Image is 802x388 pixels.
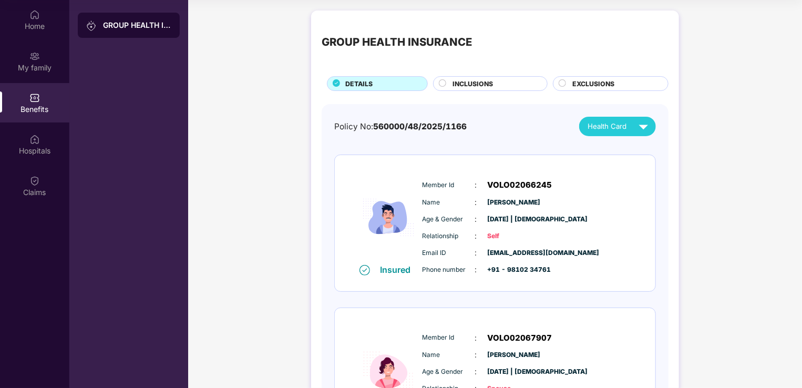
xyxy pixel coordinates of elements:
div: GROUP HEALTH INSURANCE [103,20,171,30]
span: : [475,366,477,377]
span: : [475,349,477,361]
span: : [475,247,477,259]
span: Email ID [423,248,475,258]
span: DETAILS [345,79,373,89]
span: INCLUSIONS [453,79,493,89]
span: : [475,197,477,208]
span: [DATE] | [DEMOGRAPHIC_DATA] [488,367,540,377]
span: [DATE] | [DEMOGRAPHIC_DATA] [488,215,540,224]
button: Health Card [579,117,656,136]
span: Relationship [423,231,475,241]
span: Phone number [423,265,475,275]
span: : [475,230,477,242]
span: Member Id [423,180,475,190]
span: : [475,264,477,275]
span: [PERSON_NAME] [488,198,540,208]
span: 560000/48/2025/1166 [373,121,467,131]
img: svg+xml;base64,PHN2ZyBpZD0iSG9tZSIgeG1sbnM9Imh0dHA6Ly93d3cudzMub3JnLzIwMDAvc3ZnIiB3aWR0aD0iMjAiIG... [29,9,40,20]
img: svg+xml;base64,PHN2ZyBpZD0iQ2xhaW0iIHhtbG5zPSJodHRwOi8vd3d3LnczLm9yZy8yMDAwL3N2ZyIgd2lkdGg9IjIwIi... [29,176,40,186]
span: Self [488,231,540,241]
span: Age & Gender [423,215,475,224]
span: +91 - 98102 34761 [488,265,540,275]
img: svg+xml;base64,PHN2ZyB4bWxucz0iaHR0cDovL3d3dy53My5vcmcvMjAwMC9zdmciIHdpZHRoPSIxNiIgaGVpZ2h0PSIxNi... [359,265,370,275]
span: Name [423,198,475,208]
span: Member Id [423,333,475,343]
span: [PERSON_NAME] [488,350,540,360]
span: Name [423,350,475,360]
span: EXCLUSIONS [572,79,614,89]
span: VOLO02067907 [488,332,552,344]
span: [EMAIL_ADDRESS][DOMAIN_NAME] [488,248,540,258]
img: svg+xml;base64,PHN2ZyBpZD0iSG9zcGl0YWxzIiB4bWxucz0iaHR0cDovL3d3dy53My5vcmcvMjAwMC9zdmciIHdpZHRoPS... [29,134,40,145]
div: GROUP HEALTH INSURANCE [322,34,472,50]
span: VOLO02066245 [488,179,552,191]
span: : [475,213,477,225]
img: svg+xml;base64,PHN2ZyB3aWR0aD0iMjAiIGhlaWdodD0iMjAiIHZpZXdCb3g9IjAgMCAyMCAyMCIgZmlsbD0ibm9uZSIgeG... [29,51,40,62]
div: Policy No: [334,120,467,133]
span: : [475,332,477,344]
span: Age & Gender [423,367,475,377]
span: Health Card [588,121,626,132]
img: svg+xml;base64,PHN2ZyBpZD0iQmVuZWZpdHMiIHhtbG5zPSJodHRwOi8vd3d3LnczLm9yZy8yMDAwL3N2ZyIgd2lkdGg9Ij... [29,93,40,103]
span: : [475,179,477,191]
img: svg+xml;base64,PHN2ZyB4bWxucz0iaHR0cDovL3d3dy53My5vcmcvMjAwMC9zdmciIHZpZXdCb3g9IjAgMCAyNCAyNCIgd2... [634,117,653,136]
div: Insured [381,264,417,275]
img: icon [357,171,420,264]
img: svg+xml;base64,PHN2ZyB3aWR0aD0iMjAiIGhlaWdodD0iMjAiIHZpZXdCb3g9IjAgMCAyMCAyMCIgZmlsbD0ibm9uZSIgeG... [86,21,97,31]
